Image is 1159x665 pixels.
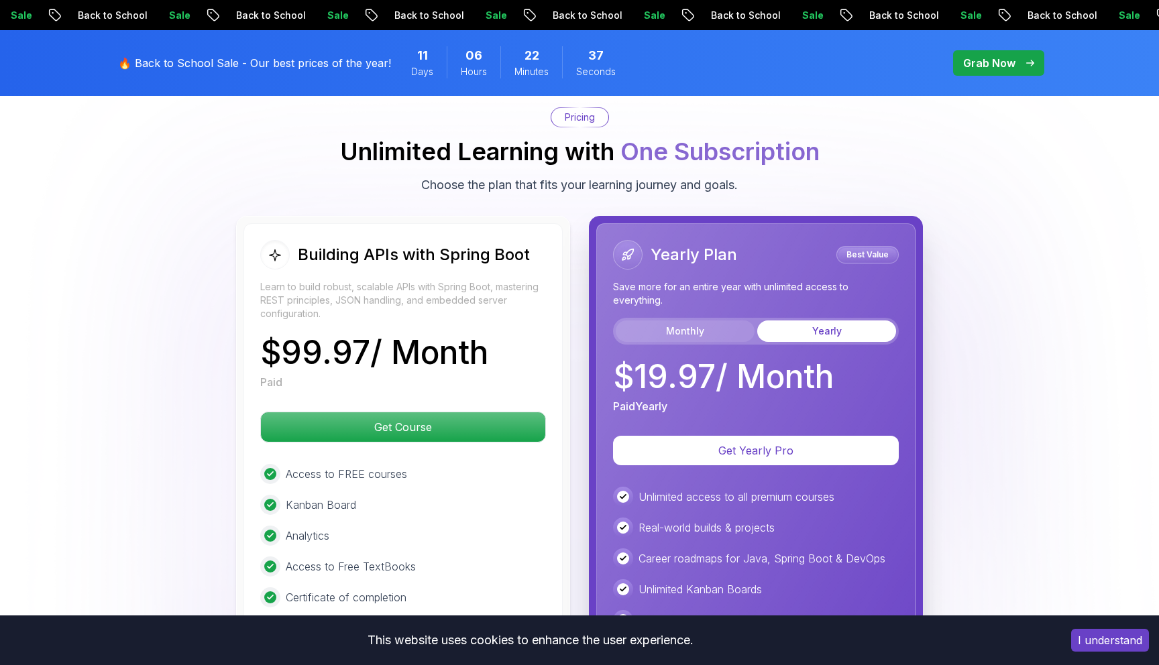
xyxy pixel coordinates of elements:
p: Sale [782,9,825,22]
p: Access To All Textbooks [639,612,759,628]
p: Back to School [533,9,624,22]
p: Real-world builds & projects [639,520,775,536]
p: $ 99.97 / Month [260,337,488,369]
button: Yearly [757,320,896,342]
p: Career roadmaps for Java, Spring Boot & DevOps [639,550,885,566]
p: Learn to build robust, scalable APIs with Spring Boot, mastering REST principles, JSON handling, ... [260,280,546,320]
p: Unlimited access to all premium courses [639,489,834,505]
p: Certificate of completion [286,589,406,605]
span: Minutes [514,65,549,78]
p: Kanban Board [286,497,356,513]
p: Get Course [261,412,545,442]
p: Sale [624,9,667,22]
p: Access to Free TextBooks [286,558,416,575]
p: Back to School [691,9,782,22]
p: Back to School [58,9,149,22]
span: 6 Hours [465,46,482,65]
span: 37 Seconds [588,46,604,65]
p: Grab Now [963,55,1015,71]
a: Get Course [260,420,546,434]
button: Get Yearly Pro [613,436,899,465]
p: Back to School [1007,9,1099,22]
span: 11 Days [417,46,428,65]
button: Get Course [260,412,546,442]
h2: Building APIs with Spring Boot [298,244,530,265]
span: Hours [461,65,487,78]
h2: Yearly Plan [651,244,737,265]
p: Choose the plan that fits your learning journey and goals. [421,176,738,194]
p: Paid Yearly [613,398,667,414]
span: Seconds [576,65,616,78]
p: Back to School [374,9,465,22]
p: Access to FREE courses [286,466,407,482]
p: Sale [149,9,192,22]
p: Best Value [838,248,897,261]
h2: Unlimited Learning with [340,138,820,165]
div: This website uses cookies to enhance the user experience. [10,625,1051,655]
p: Pricing [565,111,595,124]
p: 🔥 Back to School Sale - Our best prices of the year! [118,55,391,71]
p: Sale [465,9,508,22]
p: $ 19.97 / Month [613,361,834,393]
p: Save more for an entire year with unlimited access to everything. [613,280,899,307]
p: Unlimited Kanban Boards [639,581,762,597]
a: Get Yearly Pro [613,444,899,457]
span: One Subscription [620,137,820,166]
p: Sale [940,9,983,22]
button: Monthly [616,320,755,342]
span: Days [411,65,433,78]
p: Sale [1099,9,1142,22]
button: Accept cookies [1071,629,1149,652]
span: 22 Minutes [525,46,539,65]
p: Sale [307,9,350,22]
p: Analytics [286,528,329,544]
p: Back to School [849,9,940,22]
p: Back to School [216,9,307,22]
p: Paid [260,374,282,390]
